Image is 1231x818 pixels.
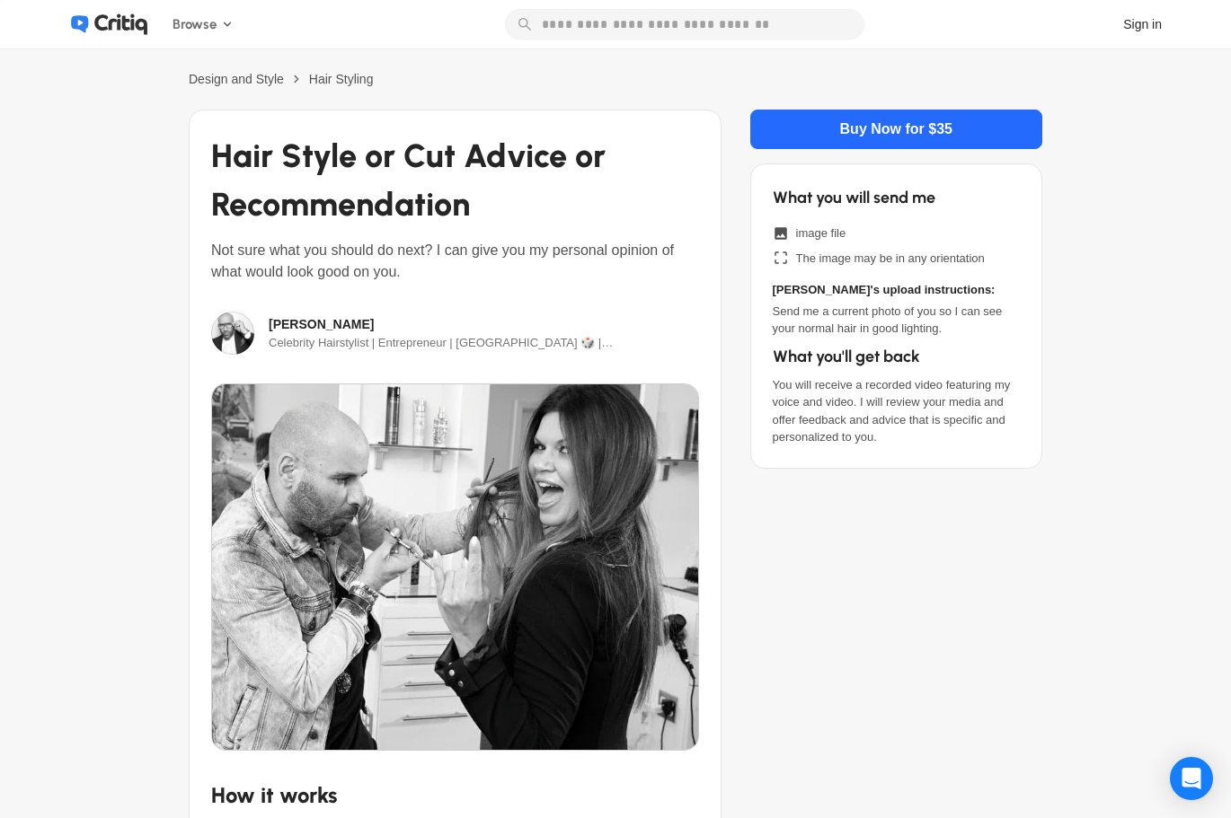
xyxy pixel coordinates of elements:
span: What you'll get back [773,345,1021,369]
img: File [211,312,254,355]
span: You will receive a recorded video featuring my voice and video. I will review your media and offe... [773,376,1021,446]
h1: Hair Style or Cut Advice or Recommendation [211,132,699,229]
span: Browse [173,14,217,35]
span: Hair Styling [309,72,374,86]
div: Open Intercom Messenger [1170,757,1213,800]
div: Sign in [1123,15,1162,34]
span: [PERSON_NAME]'s upload instructions: [773,281,1021,299]
span: Not sure what you should do next? I can give you my personal opinion of what would look good on you. [211,240,699,283]
span: The image may be in any orientation [796,250,985,268]
span: Celebrity Hairstylist | Entrepreneur | Las Vegas 🎲 |Los Angeles 📽 | St Tropez 🏖 | Courchevel ❄| 🇺... [266,331,702,355]
span: Send me a current photo of you so I can see your normal hair in good lighting. [773,303,1021,338]
span: Design and Style [189,72,284,86]
img: File [212,384,698,750]
span: What you will send me [773,186,1021,210]
h2: How it works [211,779,699,812]
span: image file [796,224,846,242]
a: [PERSON_NAME] [269,315,374,334]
